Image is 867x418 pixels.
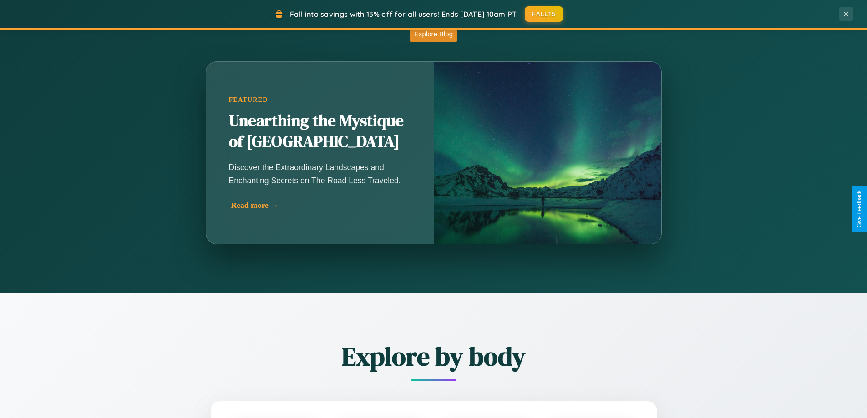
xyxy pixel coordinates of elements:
[856,191,862,227] div: Give Feedback
[410,25,457,42] button: Explore Blog
[161,339,707,374] h2: Explore by body
[290,10,518,19] span: Fall into savings with 15% off for all users! Ends [DATE] 10am PT.
[229,96,411,104] div: Featured
[229,111,411,152] h2: Unearthing the Mystique of [GEOGRAPHIC_DATA]
[231,201,413,210] div: Read more →
[229,161,411,186] p: Discover the Extraordinary Landscapes and Enchanting Secrets on The Road Less Traveled.
[525,6,563,22] button: FALL15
